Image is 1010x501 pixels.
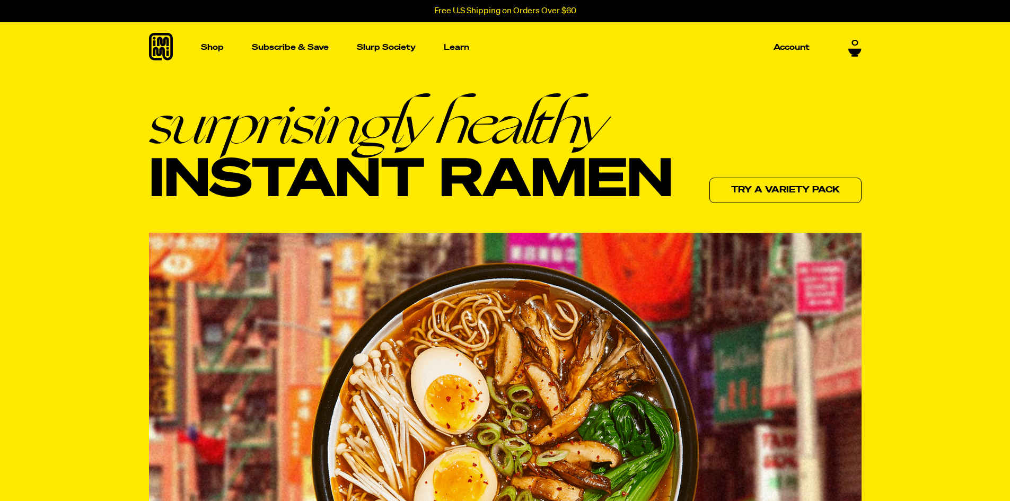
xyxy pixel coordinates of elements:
[197,22,228,73] a: Shop
[201,43,224,51] p: Shop
[149,94,673,152] em: surprisingly healthy
[709,178,862,203] a: Try a variety pack
[353,39,420,56] a: Slurp Society
[197,22,814,73] nav: Main navigation
[248,39,333,56] a: Subscribe & Save
[149,94,673,210] h1: Instant Ramen
[848,36,862,54] a: 0
[851,36,858,45] span: 0
[774,43,810,51] p: Account
[444,43,469,51] p: Learn
[252,43,329,51] p: Subscribe & Save
[769,39,814,56] a: Account
[440,22,473,73] a: Learn
[434,6,576,16] p: Free U.S Shipping on Orders Over $60
[357,43,416,51] p: Slurp Society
